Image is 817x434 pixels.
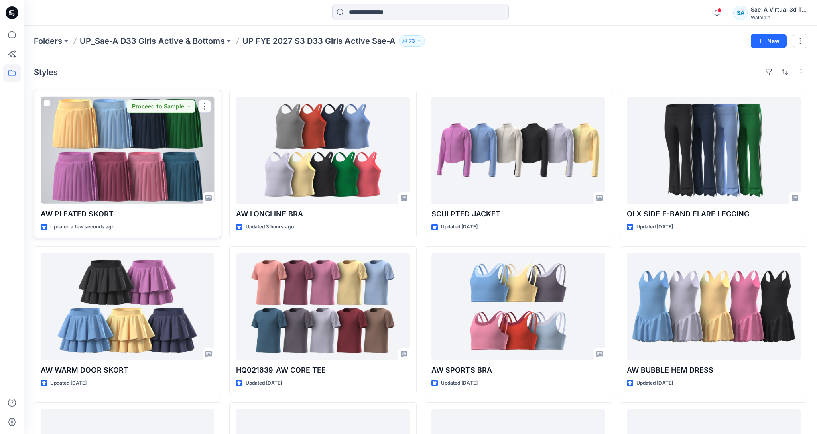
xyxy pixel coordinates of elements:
p: AW BUBBLE HEM DRESS [627,365,801,376]
a: AW BUBBLE HEM DRESS [627,253,801,360]
a: AW PLEATED SKORT [41,97,214,204]
p: Updated [DATE] [246,379,282,387]
p: AW SPORTS BRA [431,365,605,376]
p: OLX SIDE E-BAND FLARE LEGGING [627,208,801,220]
button: 73 [399,35,425,47]
button: New [751,34,787,48]
p: Updated a few seconds ago [50,223,114,231]
div: Sae-A Virtual 3d Team [751,5,807,14]
p: UP FYE 2027 S3 D33 Girls Active Sae-A [242,35,396,47]
a: HQ021639_AW CORE TEE [236,253,410,360]
p: Updated [DATE] [636,223,673,231]
p: Updated [DATE] [50,379,87,387]
p: Updated [DATE] [441,223,478,231]
a: AW SPORTS BRA [431,253,605,360]
p: AW LONGLINE BRA [236,208,410,220]
a: AW LONGLINE BRA [236,97,410,204]
p: Updated 3 hours ago [246,223,294,231]
a: AW WARM DOOR SKORT [41,253,214,360]
p: Updated [DATE] [441,379,478,387]
p: AW WARM DOOR SKORT [41,365,214,376]
p: Updated [DATE] [636,379,673,387]
a: Folders [34,35,62,47]
p: AW PLEATED SKORT [41,208,214,220]
a: UP_Sae-A D33 Girls Active & Bottoms [80,35,225,47]
a: OLX SIDE E-BAND FLARE LEGGING [627,97,801,204]
a: SCULPTED JACKET [431,97,605,204]
p: HQ021639_AW CORE TEE [236,365,410,376]
div: SA [733,6,748,20]
p: SCULPTED JACKET [431,208,605,220]
h4: Styles [34,67,58,77]
p: 73 [409,37,415,45]
div: Walmart [751,14,807,20]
